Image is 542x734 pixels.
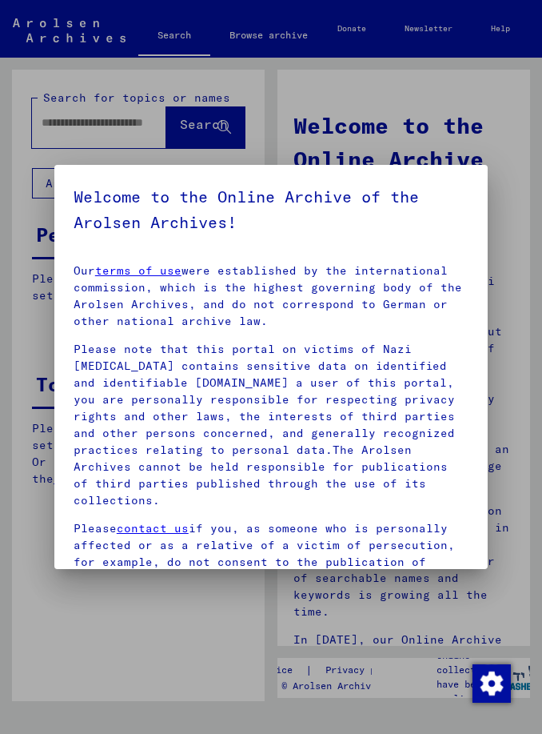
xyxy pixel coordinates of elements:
p: Please if you, as someone who is personally affected or as a relative of a victim of persecution,... [74,520,468,588]
p: Please note that this portal on victims of Nazi [MEDICAL_DATA] contains sensitive data on identif... [74,341,468,509]
img: Change consent [472,664,511,703]
h5: Welcome to the Online Archive of the Arolsen Archives! [74,184,468,235]
a: terms of use [95,263,181,278]
a: contact us [117,521,189,535]
p: Our were established by the international commission, which is the highest governing body of the ... [74,263,468,330]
